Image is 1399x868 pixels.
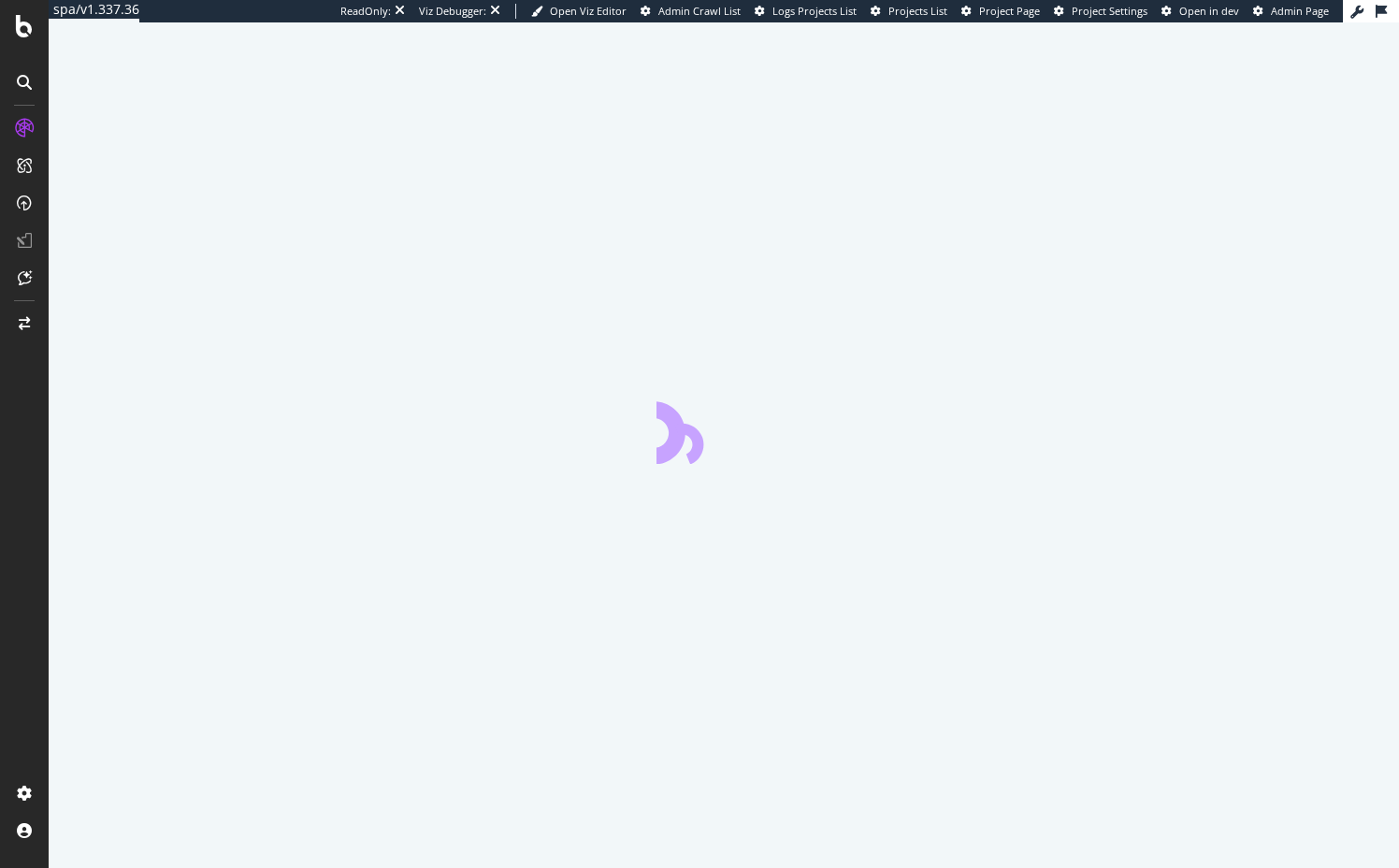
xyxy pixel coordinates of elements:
[961,4,1040,19] a: Project Page
[419,4,486,19] div: Viz Debugger:
[340,4,391,19] div: ReadOnly:
[772,4,857,18] span: Logs Projects List
[658,4,741,18] span: Admin Crawl List
[871,4,947,19] a: Projects List
[531,4,627,19] a: Open Viz Editor
[1161,4,1239,19] a: Open in dev
[1271,4,1329,18] span: Admin Page
[641,4,741,19] a: Admin Crawl List
[656,397,791,464] div: animation
[1072,4,1147,18] span: Project Settings
[1054,4,1147,19] a: Project Settings
[755,4,857,19] a: Logs Projects List
[1253,4,1329,19] a: Admin Page
[888,4,947,18] span: Projects List
[1179,4,1239,18] span: Open in dev
[550,4,627,18] span: Open Viz Editor
[979,4,1040,18] span: Project Page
